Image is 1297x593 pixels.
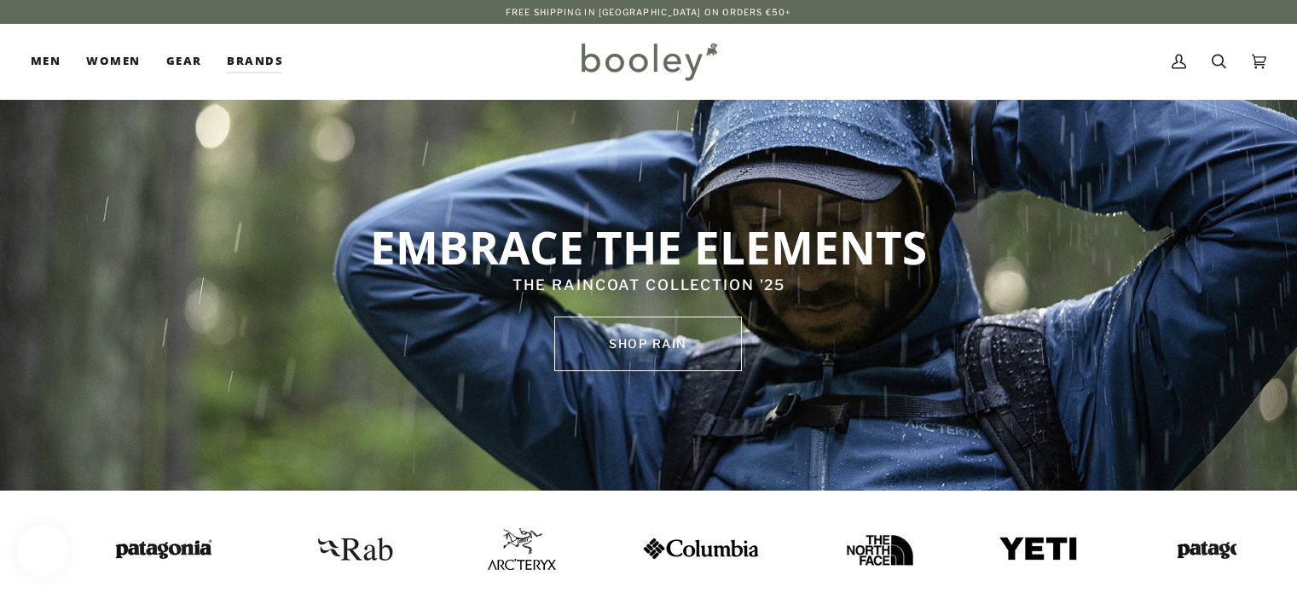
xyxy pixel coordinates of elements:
[267,275,1031,297] p: THE RAINCOAT COLLECTION '25
[166,53,202,70] span: Gear
[214,24,296,99] a: Brands
[73,24,153,99] a: Women
[227,53,283,70] span: Brands
[506,5,791,19] p: Free Shipping in [GEOGRAPHIC_DATA] on Orders €50+
[31,24,73,99] a: Men
[267,218,1031,275] p: EMBRACE THE ELEMENTS
[31,53,61,70] span: Men
[554,317,742,371] a: SHOP rain
[574,37,723,86] img: Booley
[86,53,140,70] span: Women
[17,525,68,576] iframe: Button to open loyalty program pop-up
[153,24,215,99] a: Gear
